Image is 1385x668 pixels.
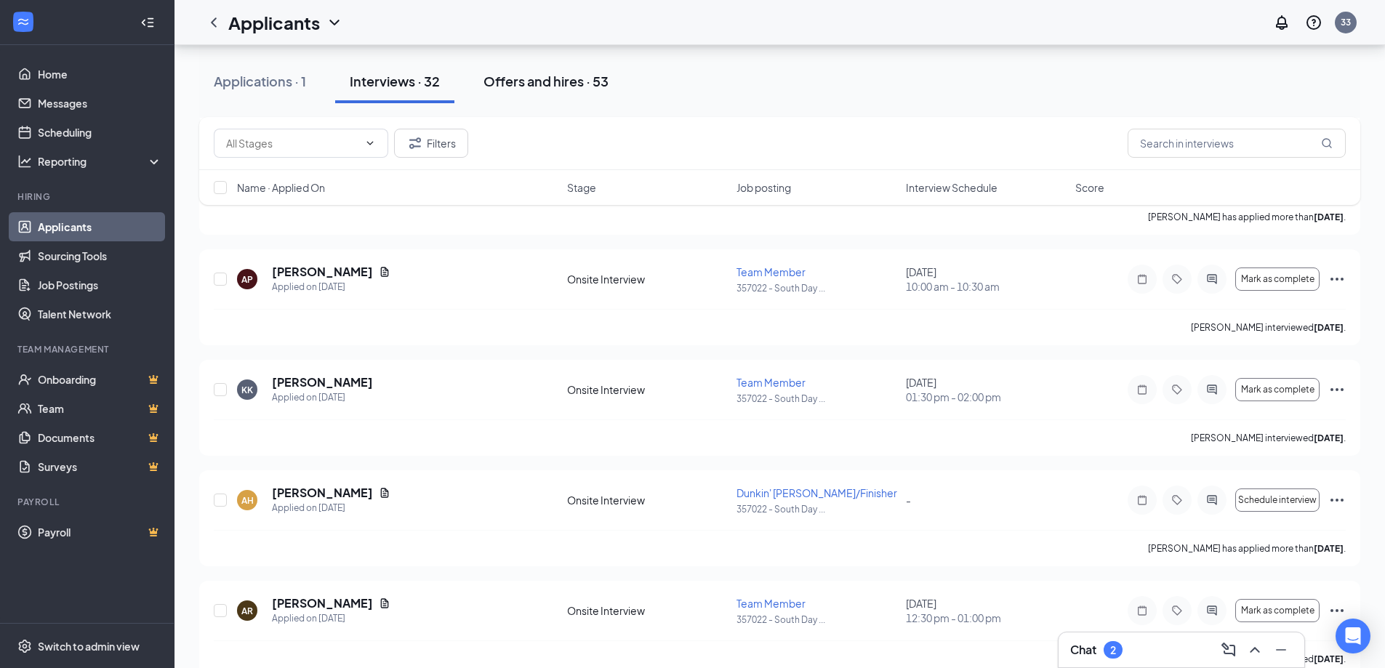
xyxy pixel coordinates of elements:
[1203,273,1221,285] svg: ActiveChat
[38,270,162,299] a: Job Postings
[1314,543,1344,554] b: [DATE]
[736,376,806,389] span: Team Member
[379,597,390,609] svg: Document
[1243,638,1266,661] button: ChevronUp
[1235,378,1320,401] button: Mark as complete
[272,374,373,390] h5: [PERSON_NAME]
[567,603,728,618] div: Onsite Interview
[214,72,306,90] div: Applications · 1
[736,393,897,405] p: 357022 - South Day ...
[272,611,390,626] div: Applied on [DATE]
[1168,605,1186,616] svg: Tag
[241,494,254,507] div: AH
[1191,432,1346,444] p: [PERSON_NAME] interviewed .
[1133,605,1151,616] svg: Note
[736,486,897,499] span: Dunkin' [PERSON_NAME]/Finisher
[272,595,373,611] h5: [PERSON_NAME]
[379,266,390,278] svg: Document
[17,343,159,355] div: Team Management
[1321,137,1333,149] svg: MagnifyingGlass
[906,390,1067,404] span: 01:30 pm - 02:00 pm
[38,639,140,653] div: Switch to admin view
[736,613,897,626] p: 357022 - South Day ...
[1070,642,1096,658] h3: Chat
[237,180,325,195] span: Name · Applied On
[38,154,163,169] div: Reporting
[350,72,440,90] div: Interviews · 32
[1238,495,1317,505] span: Schedule interview
[38,423,162,452] a: DocumentsCrown
[272,485,373,501] h5: [PERSON_NAME]
[1235,267,1320,291] button: Mark as complete
[379,487,390,499] svg: Document
[1314,653,1344,664] b: [DATE]
[1328,270,1346,288] svg: Ellipses
[1241,274,1314,284] span: Mark as complete
[38,118,162,147] a: Scheduling
[17,496,159,508] div: Payroll
[906,279,1067,294] span: 10:00 am - 10:30 am
[38,518,162,547] a: PayrollCrown
[228,10,320,35] h1: Applicants
[241,273,253,286] div: AP
[1128,129,1346,158] input: Search in interviews
[140,15,155,30] svg: Collapse
[1314,432,1344,443] b: [DATE]
[1110,644,1116,656] div: 2
[906,375,1067,404] div: [DATE]
[906,611,1067,625] span: 12:30 pm - 01:00 pm
[38,241,162,270] a: Sourcing Tools
[17,639,32,653] svg: Settings
[1133,273,1151,285] svg: Note
[205,14,222,31] svg: ChevronLeft
[483,72,609,90] div: Offers and hires · 53
[1328,381,1346,398] svg: Ellipses
[38,89,162,118] a: Messages
[1328,491,1346,509] svg: Ellipses
[1203,494,1221,506] svg: ActiveChat
[364,137,376,149] svg: ChevronDown
[736,503,897,515] p: 357022 - South Day ...
[736,180,791,195] span: Job posting
[1220,641,1237,659] svg: ComposeMessage
[1133,384,1151,395] svg: Note
[38,452,162,481] a: SurveysCrown
[38,365,162,394] a: OnboardingCrown
[1168,494,1186,506] svg: Tag
[1241,605,1314,616] span: Mark as complete
[1191,321,1346,334] p: [PERSON_NAME] interviewed .
[1235,488,1320,512] button: Schedule interview
[38,60,162,89] a: Home
[1269,638,1293,661] button: Minimize
[567,272,728,286] div: Onsite Interview
[272,501,390,515] div: Applied on [DATE]
[1235,599,1320,622] button: Mark as complete
[17,154,32,169] svg: Analysis
[736,597,806,610] span: Team Member
[17,190,159,203] div: Hiring
[1148,542,1346,555] p: [PERSON_NAME] has applied more than .
[1241,385,1314,395] span: Mark as complete
[1336,619,1370,653] div: Open Intercom Messenger
[394,129,468,158] button: Filter Filters
[736,282,897,294] p: 357022 - South Day ...
[1203,605,1221,616] svg: ActiveChat
[406,134,424,152] svg: Filter
[16,15,31,29] svg: WorkstreamLogo
[906,596,1067,625] div: [DATE]
[906,180,997,195] span: Interview Schedule
[272,264,373,280] h5: [PERSON_NAME]
[1273,14,1290,31] svg: Notifications
[272,390,373,405] div: Applied on [DATE]
[1246,641,1264,659] svg: ChevronUp
[1168,273,1186,285] svg: Tag
[1133,494,1151,506] svg: Note
[1272,641,1290,659] svg: Minimize
[1328,602,1346,619] svg: Ellipses
[567,493,728,507] div: Onsite Interview
[38,212,162,241] a: Applicants
[906,265,1067,294] div: [DATE]
[1203,384,1221,395] svg: ActiveChat
[1314,322,1344,333] b: [DATE]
